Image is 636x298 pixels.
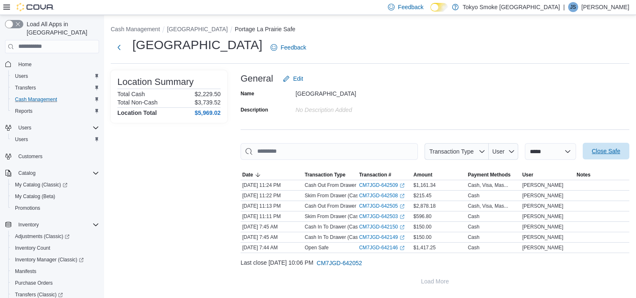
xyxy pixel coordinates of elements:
[111,39,127,56] button: Next
[305,213,367,220] p: Skim From Drawer (Cash 2)
[12,71,31,81] a: Users
[15,123,99,133] span: Users
[521,170,575,180] button: User
[242,171,253,178] span: Date
[12,134,31,144] a: Users
[305,223,367,230] p: Cash In To Drawer (Cash 2)
[581,2,629,12] p: [PERSON_NAME]
[305,234,367,241] p: Cash In To Drawer (Cash 1)
[313,255,365,271] button: CM7JGD-642052
[463,2,560,12] p: Tokyo Smoke [GEOGRAPHIC_DATA]
[241,191,303,201] div: [DATE] 11:22 PM
[576,171,590,178] span: Notes
[15,268,36,275] span: Manifests
[400,204,405,209] svg: External link
[8,179,102,191] a: My Catalog (Classic)
[359,213,405,220] a: CM7JGD-642503External link
[18,221,39,228] span: Inventory
[468,234,479,241] div: Cash
[563,2,565,12] p: |
[305,244,328,251] p: Open Safe
[15,59,99,70] span: Home
[15,84,36,91] span: Transfers
[359,182,405,189] a: CM7JGD-642509External link
[17,3,54,11] img: Cova
[468,203,508,209] div: Cash, Visa, Mas...
[296,87,407,97] div: [GEOGRAPHIC_DATA]
[12,180,99,190] span: My Catalog (Classic)
[413,223,431,230] span: $150.00
[15,245,50,251] span: Inventory Count
[241,170,303,180] button: Date
[15,136,28,143] span: Users
[12,134,99,144] span: Users
[583,143,629,159] button: Close Safe
[359,192,405,199] a: CM7JGD-642508External link
[522,234,564,241] span: [PERSON_NAME]
[241,180,303,190] div: [DATE] 11:24 PM
[12,83,99,93] span: Transfers
[241,232,303,242] div: [DATE] 7:45 AM
[241,74,273,84] h3: General
[15,193,55,200] span: My Catalog (Beta)
[359,234,405,241] a: CM7JGD-642149External link
[8,94,102,105] button: Cash Management
[413,234,431,241] span: $150.00
[167,26,228,32] button: [GEOGRAPHIC_DATA]
[15,220,99,230] span: Inventory
[241,107,268,113] label: Description
[117,91,145,97] h6: Total Cash
[111,25,629,35] nav: An example of EuiBreadcrumbs
[522,244,564,251] span: [PERSON_NAME]
[12,278,56,288] a: Purchase Orders
[430,3,448,12] input: Dark Mode
[468,213,479,220] div: Cash
[400,183,405,188] svg: External link
[359,171,391,178] span: Transaction #
[12,83,39,93] a: Transfers
[12,231,73,241] a: Adjustments (Classic)
[12,266,40,276] a: Manifests
[267,39,309,56] a: Feedback
[293,74,303,83] span: Edit
[241,222,303,232] div: [DATE] 7:45 AM
[429,148,474,155] span: Transaction Type
[241,201,303,211] div: [DATE] 11:13 PM
[8,242,102,254] button: Inventory Count
[12,94,60,104] a: Cash Management
[241,273,629,290] button: Load More
[15,60,35,70] a: Home
[12,191,59,201] a: My Catalog (Beta)
[2,150,102,162] button: Customers
[305,203,377,209] p: Cash Out From Drawer (Cash 2)
[466,170,521,180] button: Payment Methods
[15,291,63,298] span: Transfers (Classic)
[195,109,221,116] h4: $5,969.02
[15,168,99,178] span: Catalog
[195,91,221,97] p: $2,229.50
[400,235,405,240] svg: External link
[195,99,221,106] p: $3,739.52
[570,2,576,12] span: JS
[400,214,405,219] svg: External link
[2,58,102,70] button: Home
[400,225,405,230] svg: External link
[522,223,564,230] span: [PERSON_NAME]
[241,211,303,221] div: [DATE] 11:11 PM
[522,171,534,178] span: User
[15,73,28,79] span: Users
[421,277,449,286] span: Load More
[412,170,466,180] button: Amount
[18,61,32,68] span: Home
[15,108,32,114] span: Reports
[359,223,405,230] a: CM7JGD-642150External link
[12,71,99,81] span: Users
[18,170,35,176] span: Catalog
[398,3,423,11] span: Feedback
[241,243,303,253] div: [DATE] 7:44 AM
[117,77,194,87] h3: Location Summary
[23,20,99,37] span: Load All Apps in [GEOGRAPHIC_DATA]
[468,171,511,178] span: Payment Methods
[281,43,306,52] span: Feedback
